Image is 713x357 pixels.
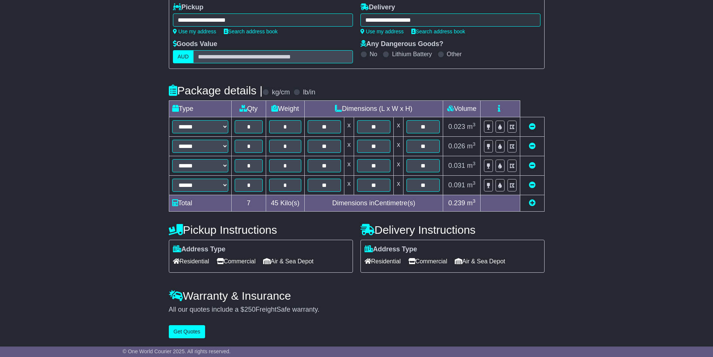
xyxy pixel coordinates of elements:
[344,137,354,156] td: x
[263,255,314,267] span: Air & Sea Depot
[123,348,231,354] span: © One World Courier 2025. All rights reserved.
[365,245,417,254] label: Address Type
[244,306,256,313] span: 250
[303,88,315,97] label: lb/in
[173,40,217,48] label: Goods Value
[467,123,476,130] span: m
[448,181,465,189] span: 0.091
[529,123,536,130] a: Remove this item
[360,28,404,34] a: Use my address
[169,84,263,97] h4: Package details |
[169,224,353,236] h4: Pickup Instructions
[360,40,444,48] label: Any Dangerous Goods?
[344,156,354,176] td: x
[344,117,354,137] td: x
[392,51,432,58] label: Lithium Battery
[173,28,216,34] a: Use my address
[231,101,266,117] td: Qty
[467,162,476,169] span: m
[448,142,465,150] span: 0.026
[304,195,443,212] td: Dimensions in Centimetre(s)
[473,122,476,127] sup: 3
[447,51,462,58] label: Other
[529,181,536,189] a: Remove this item
[224,28,278,34] a: Search address book
[231,195,266,212] td: 7
[360,3,395,12] label: Delivery
[365,255,401,267] span: Residential
[169,325,205,338] button: Get Quotes
[473,180,476,186] sup: 3
[370,51,377,58] label: No
[529,199,536,207] a: Add new item
[394,176,403,195] td: x
[266,195,305,212] td: Kilo(s)
[467,181,476,189] span: m
[169,290,545,302] h4: Warranty & Insurance
[467,142,476,150] span: m
[473,141,476,147] sup: 3
[394,137,403,156] td: x
[467,199,476,207] span: m
[394,117,403,137] td: x
[217,255,256,267] span: Commercial
[173,50,194,63] label: AUD
[394,156,403,176] td: x
[455,255,505,267] span: Air & Sea Depot
[173,3,204,12] label: Pickup
[169,195,231,212] td: Total
[448,199,465,207] span: 0.239
[529,162,536,169] a: Remove this item
[173,255,209,267] span: Residential
[169,101,231,117] td: Type
[272,88,290,97] label: kg/cm
[448,123,465,130] span: 0.023
[266,101,305,117] td: Weight
[304,101,443,117] td: Dimensions (L x W x H)
[529,142,536,150] a: Remove this item
[169,306,545,314] div: All our quotes include a $ FreightSafe warranty.
[173,245,226,254] label: Address Type
[473,198,476,204] sup: 3
[443,101,481,117] td: Volume
[408,255,447,267] span: Commercial
[411,28,465,34] a: Search address book
[448,162,465,169] span: 0.031
[271,199,278,207] span: 45
[473,161,476,166] sup: 3
[344,176,354,195] td: x
[360,224,545,236] h4: Delivery Instructions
